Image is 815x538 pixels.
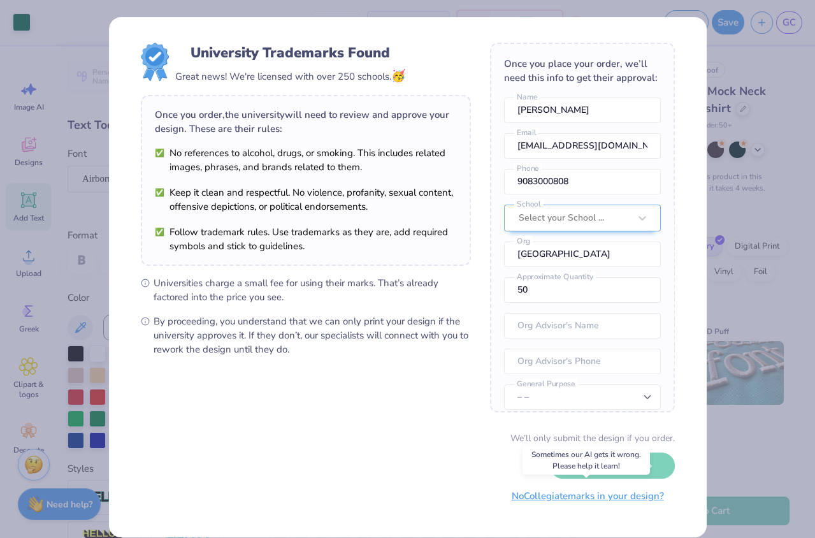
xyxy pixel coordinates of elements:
[504,57,661,85] div: Once you place your order, we’ll need this info to get their approval:
[155,225,457,253] li: Follow trademark rules. Use trademarks as they are, add required symbols and stick to guidelines.
[191,43,390,63] div: University Trademarks Found
[504,133,661,159] input: Email
[154,276,471,304] span: Universities charge a small fee for using their marks. That’s already factored into the price you...
[510,432,675,445] div: We’ll only submit the design if you order.
[175,68,405,85] div: Great news! We're licensed with over 250 schools.
[504,169,661,194] input: Phone
[504,242,661,267] input: Org
[155,146,457,174] li: No references to alcohol, drugs, or smoking. This includes related images, phrases, and brands re...
[504,313,661,338] input: Org Advisor's Name
[154,314,471,356] span: By proceeding, you understand that we can only print your design if the university approves it. I...
[523,446,650,475] div: Sometimes our AI gets it wrong. Please help it learn!
[501,483,675,509] button: NoCollegiatemarks in your design?
[391,68,405,84] span: 🥳
[504,98,661,123] input: Name
[141,43,169,81] img: License badge
[504,349,661,374] input: Org Advisor's Phone
[155,108,457,136] div: Once you order, the university will need to review and approve your design. These are their rules:
[155,185,457,214] li: Keep it clean and respectful. No violence, profanity, sexual content, offensive depictions, or po...
[504,277,661,303] input: Approximate Quantity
